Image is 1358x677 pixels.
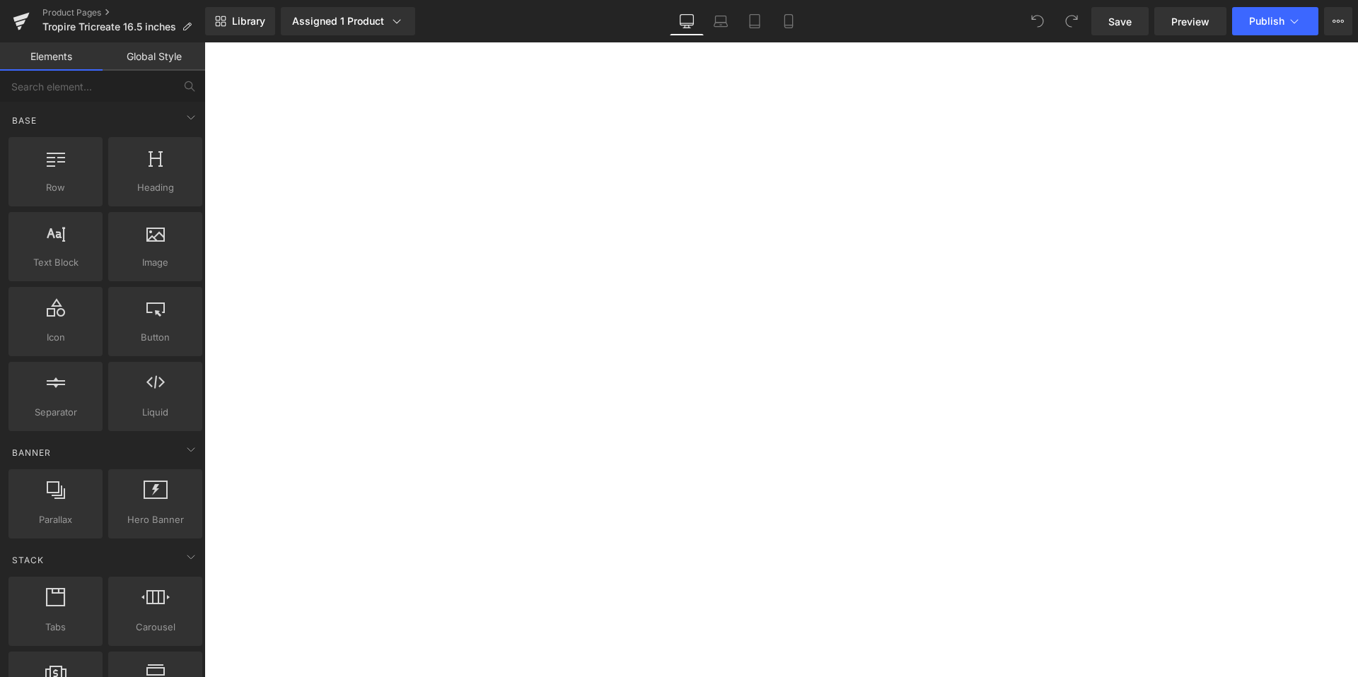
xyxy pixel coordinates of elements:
span: Separator [13,405,98,420]
a: Preview [1154,7,1226,35]
span: Preview [1171,14,1209,29]
span: Button [112,330,198,345]
span: Hero Banner [112,512,198,527]
span: Library [232,15,265,28]
span: Banner [11,446,52,459]
span: Tabs [13,620,98,635]
span: Stack [11,553,45,567]
a: Laptop [704,7,738,35]
button: Undo [1023,7,1052,35]
button: Publish [1232,7,1318,35]
button: Redo [1057,7,1086,35]
span: Text Block [13,255,98,270]
button: More [1324,7,1352,35]
a: New Library [205,7,275,35]
a: Product Pages [42,7,205,18]
span: Icon [13,330,98,345]
span: Liquid [112,405,198,420]
a: Desktop [670,7,704,35]
span: Save [1108,14,1132,29]
a: Tablet [738,7,772,35]
a: Mobile [772,7,806,35]
span: Parallax [13,512,98,527]
span: Carousel [112,620,198,635]
span: Tropire Tricreate 16.5 inches [42,21,176,33]
div: Assigned 1 Product [292,14,404,28]
span: Row [13,180,98,195]
span: Heading [112,180,198,195]
a: Global Style [103,42,205,71]
span: Base [11,114,38,127]
span: Publish [1249,16,1284,27]
span: Image [112,255,198,270]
